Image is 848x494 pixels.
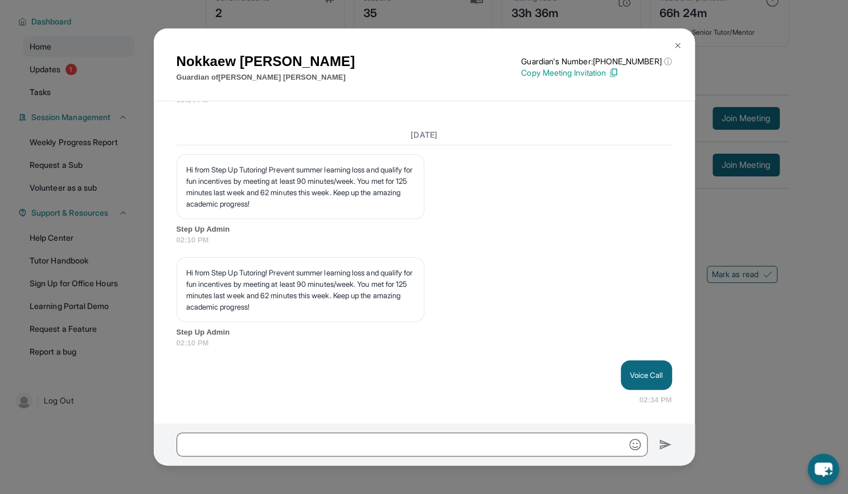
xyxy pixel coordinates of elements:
[177,234,672,246] span: 02:10 PM
[177,129,672,140] h3: [DATE]
[186,164,415,209] p: Hi from Step Up Tutoring! Prevent summer learning loss and qualify for fun incentives by meeting ...
[177,72,355,83] p: Guardian of [PERSON_NAME] [PERSON_NAME]
[608,68,618,78] img: Copy Icon
[521,56,671,67] p: Guardian's Number: [PHONE_NUMBER]
[663,56,671,67] span: ⓘ
[177,224,672,235] span: Step Up Admin
[177,327,672,338] span: Step Up Admin
[630,369,663,381] p: Voice Call
[177,51,355,72] h1: Nokkaew [PERSON_NAME]
[808,454,839,485] button: chat-button
[177,337,672,349] span: 02:10 PM
[629,439,641,450] img: Emoji
[659,438,672,451] img: Send icon
[521,67,671,79] p: Copy Meeting Invitation
[186,267,415,312] p: Hi from Step Up Tutoring! Prevent summer learning loss and qualify for fun incentives by meeting ...
[673,41,682,50] img: Close Icon
[640,394,672,406] span: 02:34 PM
